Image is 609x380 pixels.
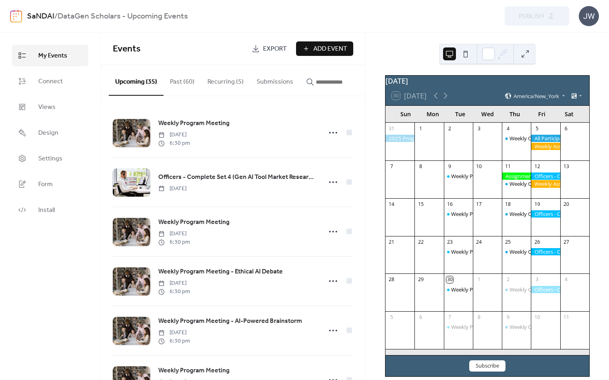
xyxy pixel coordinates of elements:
div: 20 [563,201,570,207]
span: 6:30 pm [158,337,190,345]
div: 27 [563,238,570,245]
span: [DATE] [158,329,190,337]
div: [DATE] [385,76,589,86]
div: 31 [388,125,395,132]
div: Mon [419,106,447,122]
button: Recurring (5) [201,65,250,95]
div: 25 [505,238,512,245]
div: 4 [505,125,512,132]
div: 11 [563,314,570,321]
div: Weekly Office Hours [502,286,531,293]
span: Officers - Complete Set 4 (Gen AI Tool Market Research Micro-job) [158,173,317,182]
div: 29 [417,276,424,283]
span: [DATE] [158,131,190,139]
div: Weekly Office Hours [510,210,558,218]
div: Weekly Office Hours [510,323,558,331]
div: 22 [417,238,424,245]
span: 6:30 pm [158,288,190,296]
div: Officers - Complete Set 1 (Gen AI Tool Market Research Micro-job) [531,173,560,180]
div: Fri [528,106,556,122]
span: Events [113,40,141,58]
span: Add Event [313,44,347,54]
div: 24 [476,238,483,245]
span: Weekly Program Meeting [158,119,230,128]
span: America/New_York [514,93,559,99]
div: 28 [388,276,395,283]
a: Settings [12,148,88,169]
span: Settings [38,154,62,164]
b: / [54,9,58,24]
a: Install [12,199,88,221]
div: 30 [446,276,453,283]
div: Weekly Assignment: Podcast Rating [531,180,560,187]
div: Weekly Program Meeting [444,323,473,331]
div: Weekly Program Meeting [444,173,473,180]
div: Weekly Office Hours [510,286,558,293]
span: Weekly Program Meeting [158,366,230,376]
div: 3 [476,125,483,132]
div: 12 [534,163,541,170]
a: Weekly Program Meeting - AI-Powered Brainstorm [158,316,302,327]
div: Tue [447,106,474,122]
div: Sat [555,106,583,122]
div: 9 [505,314,512,321]
span: Connect [38,77,63,86]
span: [DATE] [158,279,190,288]
div: Officers - Complete Set 4 (Gen AI Tool Market Research Micro-job) [531,286,560,293]
div: Wed [474,106,501,122]
div: 19 [534,201,541,207]
span: My Events [38,51,67,61]
button: Add Event [296,41,353,56]
a: My Events [12,45,88,66]
b: DataGen Scholars - Upcoming Events [58,9,188,24]
button: Upcoming (35) [109,65,164,96]
div: 3 [534,276,541,283]
span: Views [38,103,56,112]
span: 6:30 pm [158,139,190,148]
div: All Participants - Complete Program Assessment Exam [531,135,560,142]
div: Weekly Office Hours [510,135,558,142]
div: 26 [534,238,541,245]
a: Form [12,173,88,195]
div: Sun [392,106,419,122]
span: [DATE] [158,230,190,238]
div: Weekly Office Hours [510,180,558,187]
div: 4 [563,276,570,283]
div: Weekly Program Meeting - Data Detective [444,210,473,218]
div: Weekly Program Meeting - Prompting Showdown [451,248,570,255]
div: JW [579,6,599,26]
a: Weekly Program Meeting [158,118,230,129]
span: Design [38,128,58,138]
div: 6 [417,314,424,321]
div: 1 [476,276,483,283]
div: 23 [446,238,453,245]
div: 16 [446,201,453,207]
div: Officers - Complete Set 3 (Gen AI Tool Market Research Micro-job) [531,248,560,255]
span: [DATE] [158,185,186,193]
span: Form [38,180,53,189]
div: 2 [505,276,512,283]
div: Weekly Program Meeting - Prompting Showdown [444,248,473,255]
a: Design [12,122,88,144]
div: Weekly Office Hours [502,180,531,187]
span: Weekly Program Meeting - AI-Powered Brainstorm [158,316,302,326]
a: Officers - Complete Set 4 (Gen AI Tool Market Research Micro-job) [158,172,317,183]
div: 1 [417,125,424,132]
div: Weekly Program Meeting [444,286,473,293]
div: Officers - Complete Set 2 (Gen AI Tool Market Research Micro-job) [531,210,560,218]
div: Thu [501,106,528,122]
div: 7 [446,314,453,321]
div: Assignment Due: Refined LinkedIn Account [502,173,531,180]
div: 18 [505,201,512,207]
div: 14 [388,201,395,207]
div: Weekly Office Hours [502,135,531,142]
div: 9 [446,163,453,170]
span: Export [263,44,287,54]
div: Weekly Office Hours [510,248,558,255]
div: Weekly Program Meeting [451,173,512,180]
div: Weekly Program Meeting - Data Detective [451,210,551,218]
a: Weekly Program Meeting - Ethical AI Debate [158,267,283,277]
a: SaNDAI [27,9,54,24]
